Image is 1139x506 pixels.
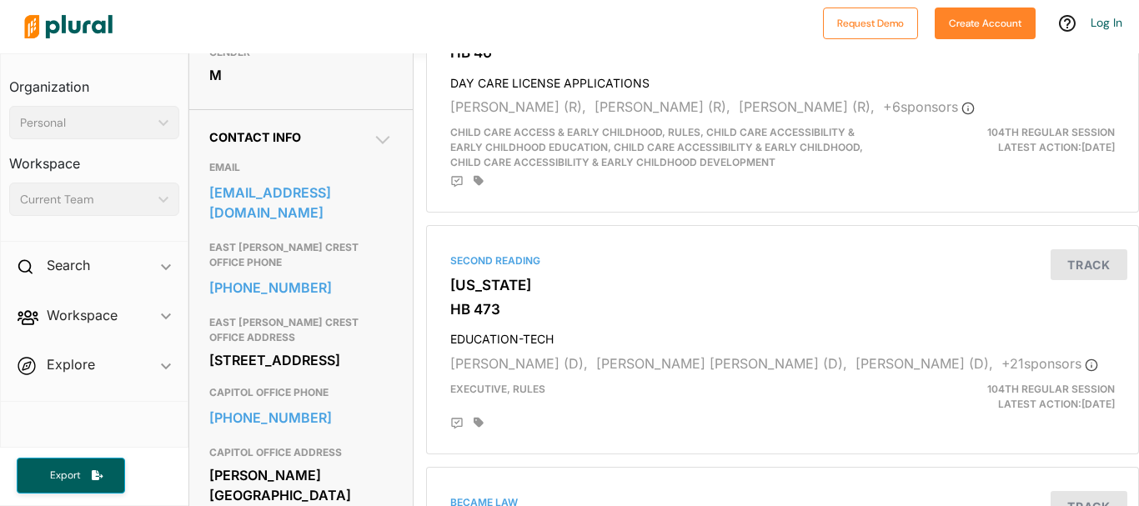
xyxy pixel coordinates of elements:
a: [PHONE_NUMBER] [209,405,393,430]
h3: [US_STATE] [450,277,1115,293]
span: 104th Regular Session [987,126,1115,138]
h3: HB 473 [450,301,1115,318]
div: Latest Action: [DATE] [897,125,1127,170]
span: [PERSON_NAME] (R), [595,98,730,115]
h4: EDUCATION-TECH [450,324,1115,347]
a: [PHONE_NUMBER] [209,275,393,300]
span: [PERSON_NAME] (D), [856,355,993,372]
button: Create Account [935,8,1036,39]
span: [PERSON_NAME] (D), [450,355,588,372]
a: Log In [1091,15,1122,30]
span: [PERSON_NAME] (R), [450,98,586,115]
span: 104th Regular Session [987,383,1115,395]
div: Current Team [20,191,152,208]
div: [STREET_ADDRESS] [209,348,393,373]
div: Second Reading [450,253,1115,268]
span: + 6 sponsor s [883,98,975,115]
a: Request Demo [823,13,918,31]
div: Personal [20,114,152,132]
span: + 21 sponsor s [1001,355,1098,372]
div: Add tags [474,175,484,187]
span: [PERSON_NAME] (R), [739,98,875,115]
h4: DAY CARE LICENSE APPLICATIONS [450,68,1115,91]
a: Create Account [935,13,1036,31]
div: Add Position Statement [450,417,464,430]
span: Child Care Access & Early Childhood, Rules, Child Care Accessibility & Early Childhood Education,... [450,126,863,168]
h2: Search [47,256,90,274]
h3: Workspace [9,139,179,176]
h3: EAST [PERSON_NAME] CREST OFFICE PHONE [209,238,393,273]
button: Track [1051,249,1127,280]
span: Export [38,468,92,483]
span: Executive, Rules [450,383,545,395]
button: Request Demo [823,8,918,39]
div: Latest Action: [DATE] [897,382,1127,412]
h3: EAST [PERSON_NAME] CREST OFFICE ADDRESS [209,313,393,348]
button: Export [17,458,125,493]
h3: CAPITOL OFFICE PHONE [209,383,393,403]
a: [EMAIL_ADDRESS][DOMAIN_NAME] [209,180,393,225]
div: Add Position Statement [450,175,464,188]
span: [PERSON_NAME] [PERSON_NAME] (D), [596,355,847,372]
h3: Organization [9,63,179,99]
div: M [209,63,393,88]
h3: CAPITOL OFFICE ADDRESS [209,443,393,463]
span: Contact Info [209,130,301,144]
h3: EMAIL [209,158,393,178]
div: Add tags [474,417,484,428]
